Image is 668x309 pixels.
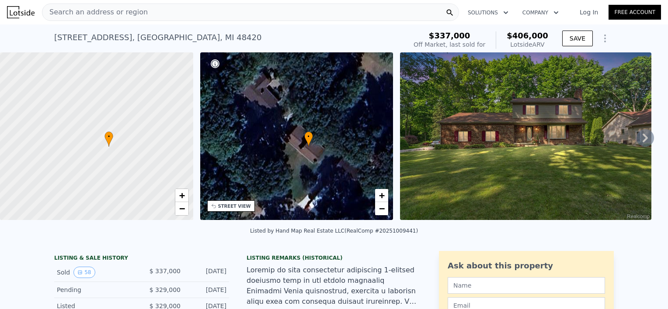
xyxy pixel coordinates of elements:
a: Free Account [609,5,661,20]
span: − [379,203,385,214]
span: • [104,133,113,141]
img: Lotside [7,6,35,18]
div: Sold [57,267,135,278]
div: [DATE] [188,267,226,278]
span: • [304,133,313,141]
button: Show Options [596,30,614,47]
a: Zoom out [175,202,188,215]
div: • [304,131,313,147]
div: • [104,131,113,147]
span: $ 329,000 [150,286,181,293]
span: $337,000 [429,31,470,40]
div: Listing Remarks (Historical) [247,254,421,261]
div: STREET VIEW [218,203,251,209]
div: Loremip do sita consectetur adipiscing 1-elitsed doeiusmo temp in utl etdolo magnaaliq Enimadmi V... [247,265,421,307]
span: $ 337,000 [150,268,181,275]
span: Search an address or region [42,7,148,17]
button: Solutions [461,5,515,21]
input: Name [448,277,605,294]
button: View historical data [73,267,95,278]
img: Sale: 139703052 Parcel: 44344131 [400,52,651,220]
a: Log In [569,8,609,17]
span: + [379,190,385,201]
span: + [179,190,184,201]
div: LISTING & SALE HISTORY [54,254,229,263]
div: Listed by Hand Map Real Estate LLC (RealComp #20251009441) [250,228,418,234]
a: Zoom in [375,189,388,202]
span: $406,000 [507,31,548,40]
div: Ask about this property [448,260,605,272]
div: Lotside ARV [507,40,548,49]
div: [STREET_ADDRESS] , [GEOGRAPHIC_DATA] , MI 48420 [54,31,261,44]
button: SAVE [562,31,593,46]
div: [DATE] [188,285,226,294]
span: − [179,203,184,214]
button: Company [515,5,566,21]
a: Zoom in [175,189,188,202]
div: Off Market, last sold for [414,40,485,49]
a: Zoom out [375,202,388,215]
div: Pending [57,285,135,294]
